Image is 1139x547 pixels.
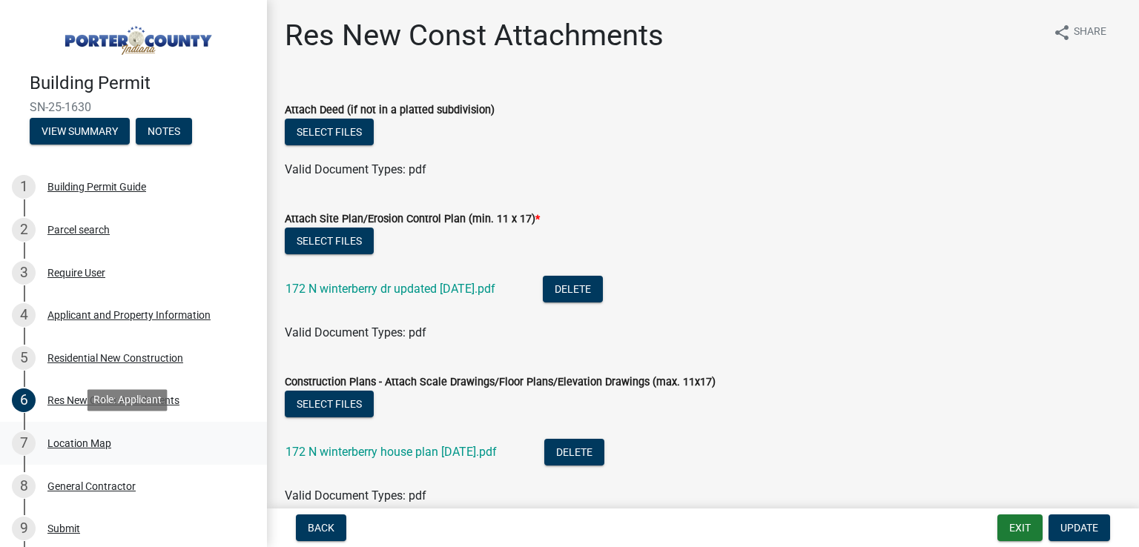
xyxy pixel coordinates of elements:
a: 172 N winterberry dr updated [DATE].pdf [285,282,495,296]
button: Delete [544,439,604,465]
button: Select files [285,119,374,145]
button: Back [296,514,346,541]
button: Select files [285,228,374,254]
div: Role: Applicant [88,389,168,411]
wm-modal-confirm: Notes [136,126,192,138]
span: Update [1060,522,1098,534]
div: 4 [12,303,36,327]
span: Back [308,522,334,534]
span: Valid Document Types: pdf [285,325,426,339]
span: SN-25-1630 [30,100,237,114]
button: Select files [285,391,374,417]
wm-modal-confirm: Summary [30,126,130,138]
div: Building Permit Guide [47,182,146,192]
span: Valid Document Types: pdf [285,162,426,176]
div: 6 [12,388,36,412]
button: Delete [543,276,603,302]
div: 3 [12,261,36,285]
div: Submit [47,523,80,534]
wm-modal-confirm: Delete Document [543,283,603,297]
div: 1 [12,175,36,199]
h4: Building Permit [30,73,255,94]
span: Share [1074,24,1106,42]
div: Require User [47,268,105,278]
img: Porter County, Indiana [30,16,243,57]
div: Parcel search [47,225,110,235]
div: 2 [12,218,36,242]
div: Location Map [47,438,111,448]
button: Update [1049,514,1110,541]
div: 5 [12,346,36,370]
button: Exit [997,514,1043,541]
div: 9 [12,517,36,540]
div: Residential New Construction [47,353,183,363]
button: shareShare [1041,18,1118,47]
h1: Res New Const Attachments [285,18,664,53]
label: Construction Plans - Attach Scale Drawings/Floor Plans/Elevation Drawings (max. 11x17) [285,377,716,388]
wm-modal-confirm: Delete Document [544,446,604,460]
div: Applicant and Property Information [47,310,211,320]
div: Res New Const Attachments [47,395,179,405]
button: Notes [136,118,192,145]
div: 8 [12,474,36,498]
i: share [1053,24,1071,42]
span: Valid Document Types: pdf [285,488,426,503]
a: 172 N winterberry house plan [DATE].pdf [285,445,497,459]
label: Attach Site Plan/Erosion Control Plan (min. 11 x 17) [285,214,540,225]
label: Attach Deed (if not in a platted subdivision) [285,105,495,116]
div: 7 [12,431,36,455]
div: General Contractor [47,481,136,491]
button: View Summary [30,118,130,145]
